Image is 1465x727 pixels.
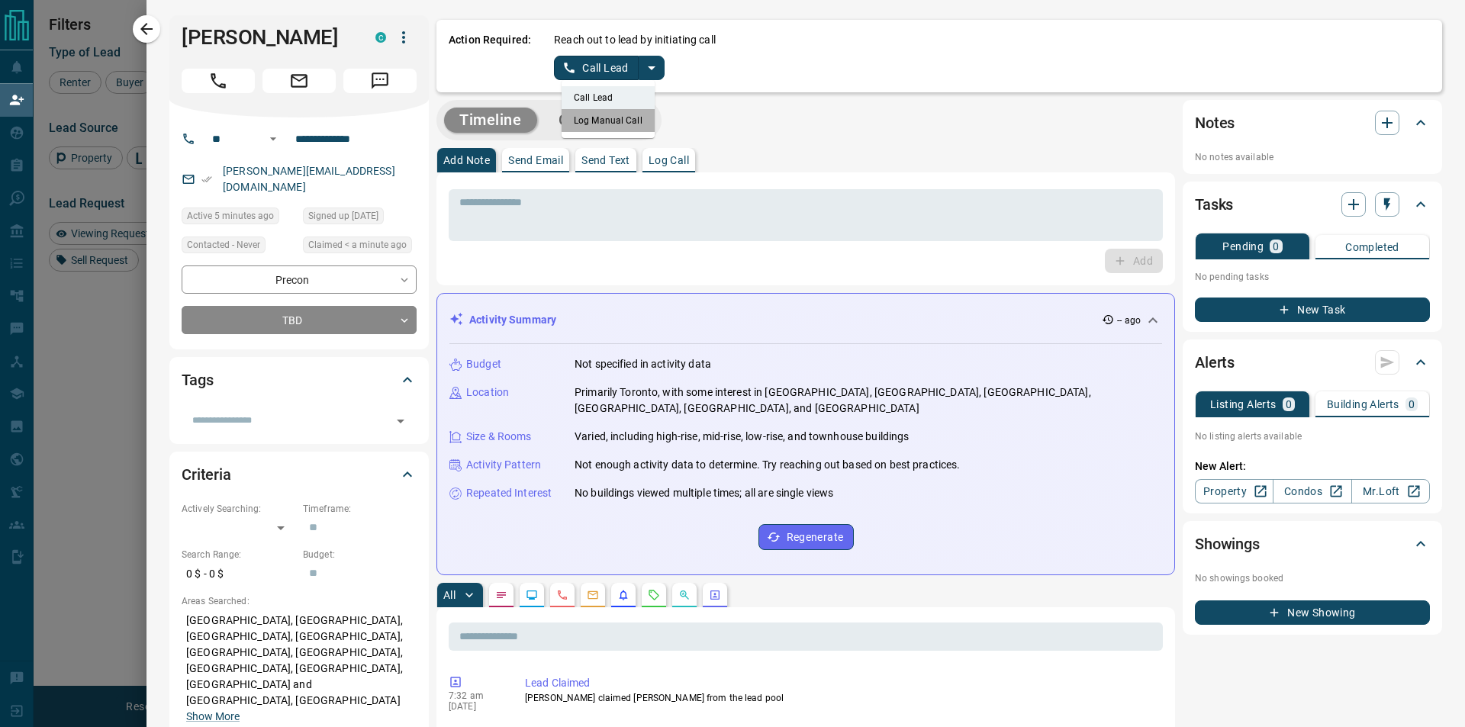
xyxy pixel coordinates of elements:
[182,502,295,516] p: Actively Searching:
[543,108,654,133] button: Campaigns
[1273,241,1279,252] p: 0
[182,25,353,50] h1: [PERSON_NAME]
[443,155,490,166] p: Add Note
[1195,150,1430,164] p: No notes available
[1286,399,1292,410] p: 0
[182,362,417,398] div: Tags
[575,384,1162,417] p: Primarily Toronto, with some interest in [GEOGRAPHIC_DATA], [GEOGRAPHIC_DATA], [GEOGRAPHIC_DATA],...
[1195,111,1235,135] h2: Notes
[1195,344,1430,381] div: Alerts
[1273,479,1351,503] a: Condos
[1195,532,1260,556] h2: Showings
[508,155,563,166] p: Send Email
[1195,265,1430,288] p: No pending tasks
[262,69,336,93] span: Email
[187,208,274,224] span: Active 5 minutes ago
[466,384,509,400] p: Location
[554,56,665,80] div: split button
[444,108,537,133] button: Timeline
[182,561,295,587] p: 0 $ - 0 $
[525,675,1157,691] p: Lead Claimed
[466,457,541,473] p: Activity Pattern
[575,457,961,473] p: Not enough activity data to determine. Try reaching out based on best practices.
[303,548,417,561] p: Budget:
[466,485,552,501] p: Repeated Interest
[182,368,213,392] h2: Tags
[1222,241,1264,252] p: Pending
[1327,399,1399,410] p: Building Alerts
[308,237,407,253] span: Claimed < a minute ago
[526,589,538,601] svg: Lead Browsing Activity
[449,701,502,712] p: [DATE]
[1195,479,1273,503] a: Property
[758,524,854,550] button: Regenerate
[1195,350,1235,375] h2: Alerts
[648,589,660,601] svg: Requests
[678,589,691,601] svg: Opportunities
[303,502,417,516] p: Timeframe:
[186,709,240,725] button: Show More
[1195,600,1430,625] button: New Showing
[1195,192,1233,217] h2: Tasks
[709,589,721,601] svg: Agent Actions
[449,306,1162,334] div: Activity Summary-- ago
[303,236,417,258] div: Mon Sep 15 2025
[375,32,386,43] div: condos.ca
[1195,105,1430,141] div: Notes
[554,32,716,48] p: Reach out to lead by initiating call
[264,130,282,148] button: Open
[562,109,655,132] li: Log Manual Call
[182,548,295,561] p: Search Range:
[575,429,909,445] p: Varied, including high-rise, mid-rise, low-rise, and townhouse buildings
[1117,314,1141,327] p: -- ago
[649,155,689,166] p: Log Call
[187,237,260,253] span: Contacted - Never
[1210,399,1277,410] p: Listing Alerts
[303,207,417,229] div: Thu Jun 12 2025
[556,589,568,601] svg: Calls
[1195,571,1430,585] p: No showings booked
[495,589,507,601] svg: Notes
[343,69,417,93] span: Message
[466,429,532,445] p: Size & Rooms
[182,462,231,487] h2: Criteria
[575,485,833,501] p: No buildings viewed multiple times; all are single views
[182,207,295,229] div: Mon Sep 15 2025
[1195,298,1430,322] button: New Task
[575,356,711,372] p: Not specified in activity data
[449,32,531,80] p: Action Required:
[443,590,456,600] p: All
[182,69,255,93] span: Call
[466,356,501,372] p: Budget
[587,589,599,601] svg: Emails
[182,265,417,294] div: Precon
[182,306,417,334] div: TBD
[1351,479,1430,503] a: Mr.Loft
[1409,399,1415,410] p: 0
[390,410,411,432] button: Open
[223,165,395,193] a: [PERSON_NAME][EMAIL_ADDRESS][DOMAIN_NAME]
[182,594,417,608] p: Areas Searched:
[1195,186,1430,223] div: Tasks
[581,155,630,166] p: Send Text
[1345,242,1399,253] p: Completed
[449,690,502,701] p: 7:32 am
[1195,458,1430,474] p: New Alert:
[617,589,629,601] svg: Listing Alerts
[201,174,212,185] svg: Email Verified
[1195,429,1430,443] p: No listing alerts available
[1195,526,1430,562] div: Showings
[308,208,378,224] span: Signed up [DATE]
[182,456,417,493] div: Criteria
[469,312,556,328] p: Activity Summary
[525,691,1157,705] p: [PERSON_NAME] claimed [PERSON_NAME] from the lead pool
[554,56,639,80] button: Call Lead
[562,86,655,109] li: Call Lead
